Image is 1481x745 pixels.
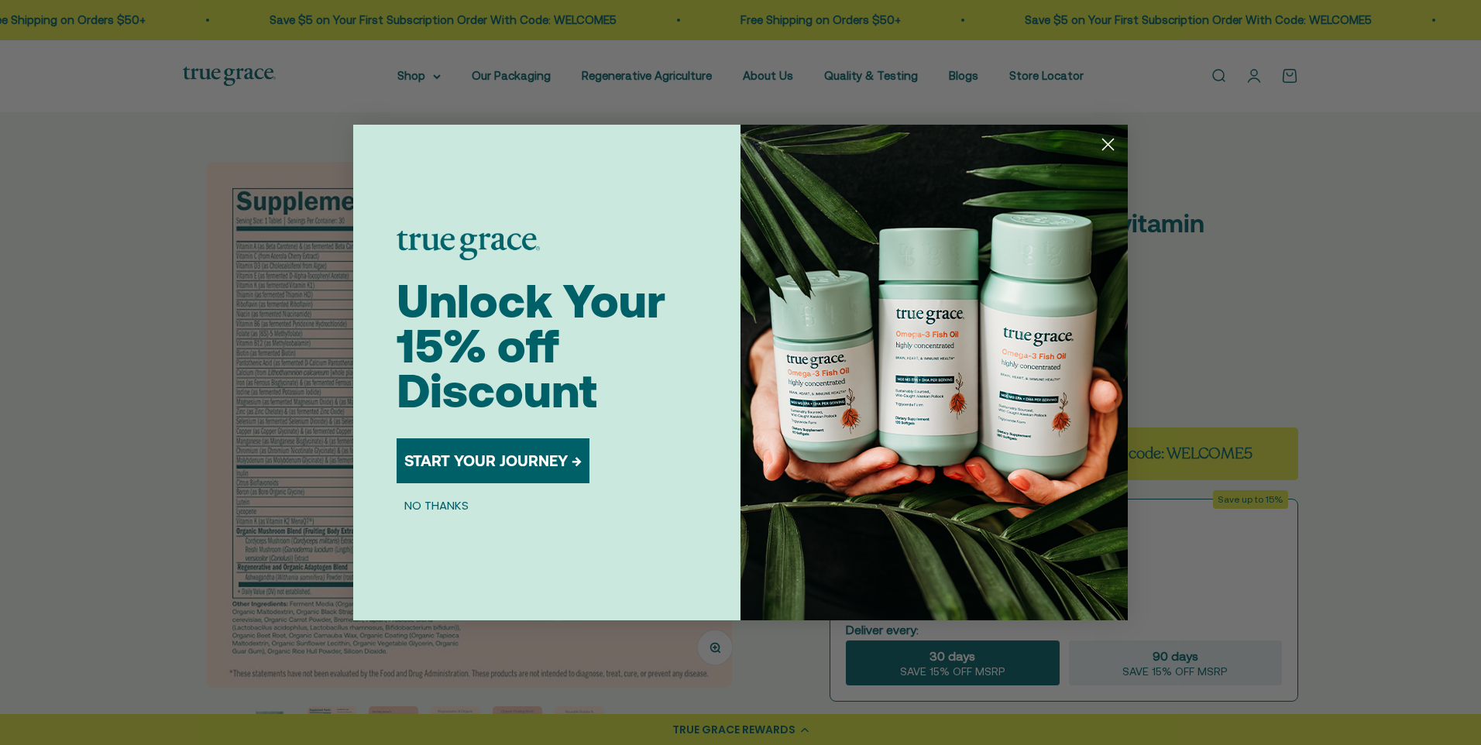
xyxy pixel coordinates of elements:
span: Unlock Your 15% off Discount [397,274,665,417]
button: START YOUR JOURNEY → [397,438,589,483]
img: logo placeholder [397,231,540,260]
button: Close dialog [1094,131,1122,158]
button: NO THANKS [397,496,476,514]
img: 098727d5-50f8-4f9b-9554-844bb8da1403.jpeg [740,125,1128,620]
